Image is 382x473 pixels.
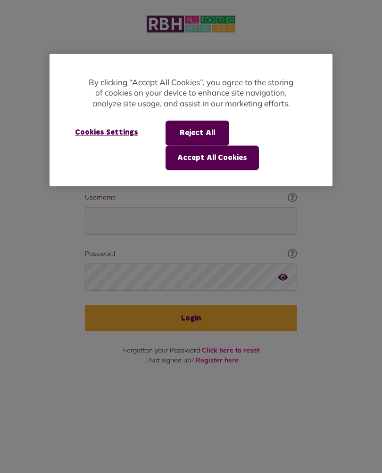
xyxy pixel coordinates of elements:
[50,54,332,186] div: Privacy
[166,121,229,145] button: Reject All
[166,145,259,170] button: Accept All Cookies
[50,54,332,186] div: Cookie banner
[87,77,295,109] p: By clicking “Accept All Cookies”, you agree to the storing of cookies on your device to enhance s...
[64,121,149,144] button: Cookies Settings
